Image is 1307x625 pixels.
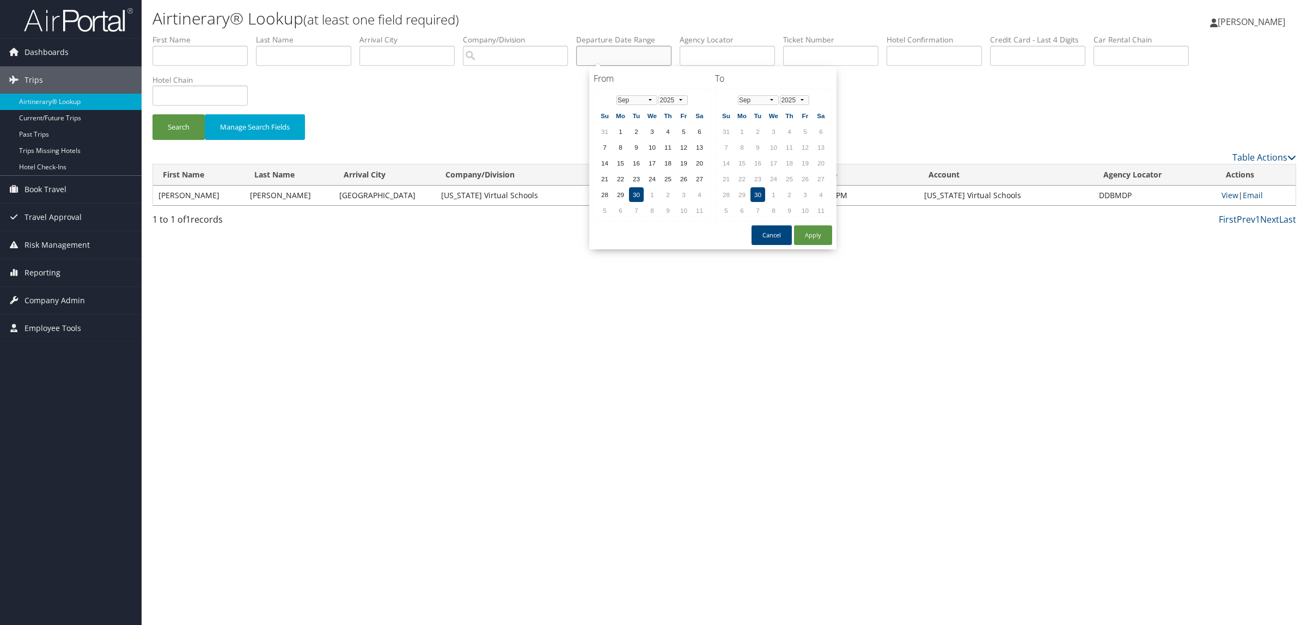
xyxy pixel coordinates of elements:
[798,187,813,202] td: 3
[814,171,828,186] td: 27
[735,171,749,186] td: 22
[1243,190,1263,200] a: Email
[750,140,765,155] td: 9
[629,187,644,202] td: 30
[676,171,691,186] td: 26
[692,124,707,139] td: 6
[25,231,90,259] span: Risk Management
[676,156,691,170] td: 19
[613,124,628,139] td: 1
[782,164,919,186] th: Return Date: activate to sort column ascending
[814,203,828,218] td: 11
[597,108,612,123] th: Su
[692,140,707,155] td: 13
[661,171,675,186] td: 25
[814,140,828,155] td: 13
[782,171,797,186] td: 25
[735,187,749,202] td: 29
[661,156,675,170] td: 18
[661,124,675,139] td: 4
[1237,213,1255,225] a: Prev
[613,140,628,155] td: 8
[613,187,628,202] td: 29
[629,171,644,186] td: 23
[766,124,781,139] td: 3
[692,187,707,202] td: 4
[645,140,659,155] td: 10
[645,156,659,170] td: 17
[1216,164,1296,186] th: Actions
[782,203,797,218] td: 9
[919,186,1094,205] td: [US_STATE] Virtual Schools
[735,156,749,170] td: 15
[597,156,612,170] td: 14
[766,171,781,186] td: 24
[613,108,628,123] th: Mo
[680,34,783,45] label: Agency Locator
[152,7,915,30] h1: Airtinerary® Lookup
[334,164,436,186] th: Arrival City: activate to sort column ascending
[152,75,256,85] label: Hotel Chain
[750,203,765,218] td: 7
[359,34,463,45] label: Arrival City
[629,156,644,170] td: 16
[436,186,610,205] td: [US_STATE] Virtual Schools
[25,259,60,286] span: Reporting
[629,124,644,139] td: 2
[153,186,245,205] td: [PERSON_NAME]
[798,171,813,186] td: 26
[597,203,612,218] td: 5
[798,140,813,155] td: 12
[814,124,828,139] td: 6
[782,156,797,170] td: 18
[597,187,612,202] td: 28
[645,108,659,123] th: We
[597,140,612,155] td: 7
[766,156,781,170] td: 17
[186,213,191,225] span: 1
[735,108,749,123] th: Mo
[990,34,1094,45] label: Credit Card - Last 4 Digits
[782,124,797,139] td: 4
[25,315,81,342] span: Employee Tools
[1232,151,1296,163] a: Table Actions
[794,225,832,245] button: Apply
[887,34,990,45] label: Hotel Confirmation
[750,124,765,139] td: 2
[597,124,612,139] td: 31
[613,203,628,218] td: 6
[256,34,359,45] label: Last Name
[782,140,797,155] td: 11
[719,171,734,186] td: 21
[735,124,749,139] td: 1
[152,114,205,140] button: Search
[783,34,887,45] label: Ticket Number
[719,203,734,218] td: 5
[1279,213,1296,225] a: Last
[1210,5,1296,38] a: [PERSON_NAME]
[750,156,765,170] td: 16
[766,140,781,155] td: 10
[661,203,675,218] td: 9
[692,108,707,123] th: Sa
[1255,213,1260,225] a: 1
[1094,164,1216,186] th: Agency Locator: activate to sort column ascending
[1218,16,1285,28] span: [PERSON_NAME]
[719,140,734,155] td: 7
[692,171,707,186] td: 27
[719,156,734,170] td: 14
[814,108,828,123] th: Sa
[25,204,82,231] span: Travel Approval
[719,187,734,202] td: 28
[692,203,707,218] td: 11
[766,108,781,123] th: We
[919,164,1094,186] th: Account: activate to sort column descending
[303,10,459,28] small: (at least one field required)
[782,187,797,202] td: 2
[766,203,781,218] td: 8
[814,156,828,170] td: 20
[692,156,707,170] td: 20
[613,171,628,186] td: 22
[245,164,334,186] th: Last Name: activate to sort column ascending
[798,124,813,139] td: 5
